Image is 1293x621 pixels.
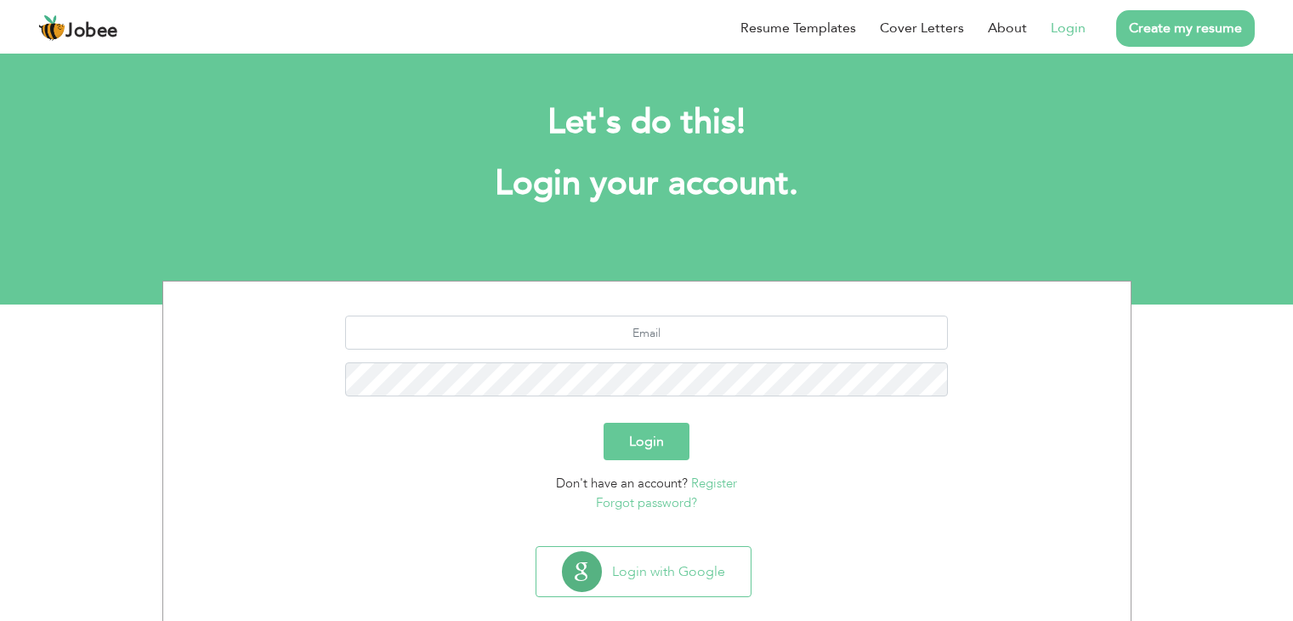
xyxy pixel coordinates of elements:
[556,475,688,492] span: Don't have an account?
[188,162,1106,206] h1: Login your account.
[596,494,697,511] a: Forgot password?
[536,547,751,596] button: Login with Google
[345,316,948,350] input: Email
[1116,10,1255,47] a: Create my resume
[880,18,964,38] a: Cover Letters
[65,22,118,41] span: Jobee
[188,100,1106,145] h2: Let's do this!
[988,18,1027,38] a: About
[691,475,737,492] a: Register
[38,14,65,42] img: jobee.io
[1051,18,1086,38] a: Login
[604,423,689,460] button: Login
[38,14,118,42] a: Jobee
[740,18,856,38] a: Resume Templates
